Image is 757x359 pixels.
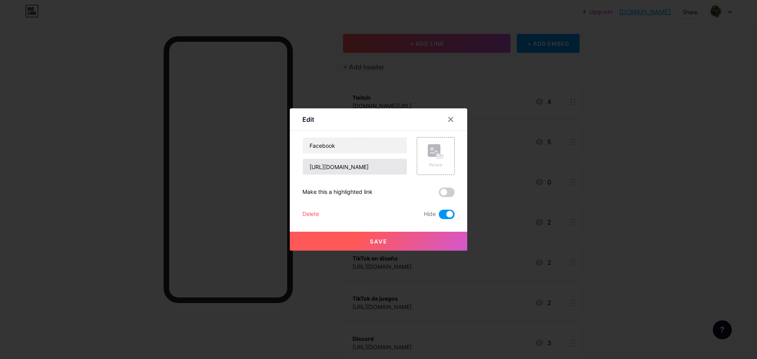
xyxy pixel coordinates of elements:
[424,210,436,219] span: Hide
[302,115,314,124] div: Edit
[302,210,319,219] div: Delete
[370,238,388,245] span: Save
[303,159,407,175] input: URL
[302,188,373,197] div: Make this a highlighted link
[303,138,407,153] input: Title
[290,232,467,251] button: Save
[428,162,444,168] div: Picture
